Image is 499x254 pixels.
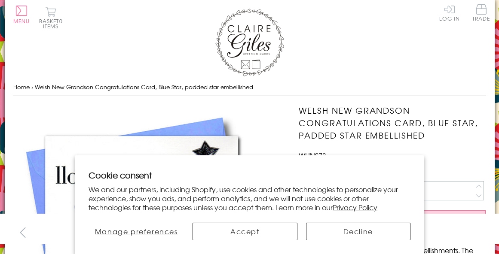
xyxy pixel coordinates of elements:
h1: Welsh New Grandson Congratulations Card, Blue Star, padded star embellished [299,104,486,141]
button: Basket0 items [39,7,63,29]
button: Menu [13,6,30,24]
span: › [31,83,33,91]
a: Privacy Policy [333,202,377,212]
img: Claire Giles Greetings Cards [215,9,284,76]
h2: Cookie consent [89,169,410,181]
span: Welsh New Grandson Congratulations Card, Blue Star, padded star embellished [35,83,253,91]
button: Manage preferences [89,223,184,240]
button: Accept [193,223,297,240]
span: WHNS73 [299,150,326,160]
span: Manage preferences [95,226,178,236]
button: Decline [306,223,410,240]
span: Trade [472,4,490,21]
span: Menu [13,17,30,25]
span: 0 items [43,17,63,30]
a: Home [13,83,30,91]
p: We and our partners, including Shopify, use cookies and other technologies to personalize your ex... [89,185,410,212]
button: prev [13,223,33,242]
a: Log In [439,4,460,21]
a: Trade [472,4,490,23]
nav: breadcrumbs [13,79,486,96]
